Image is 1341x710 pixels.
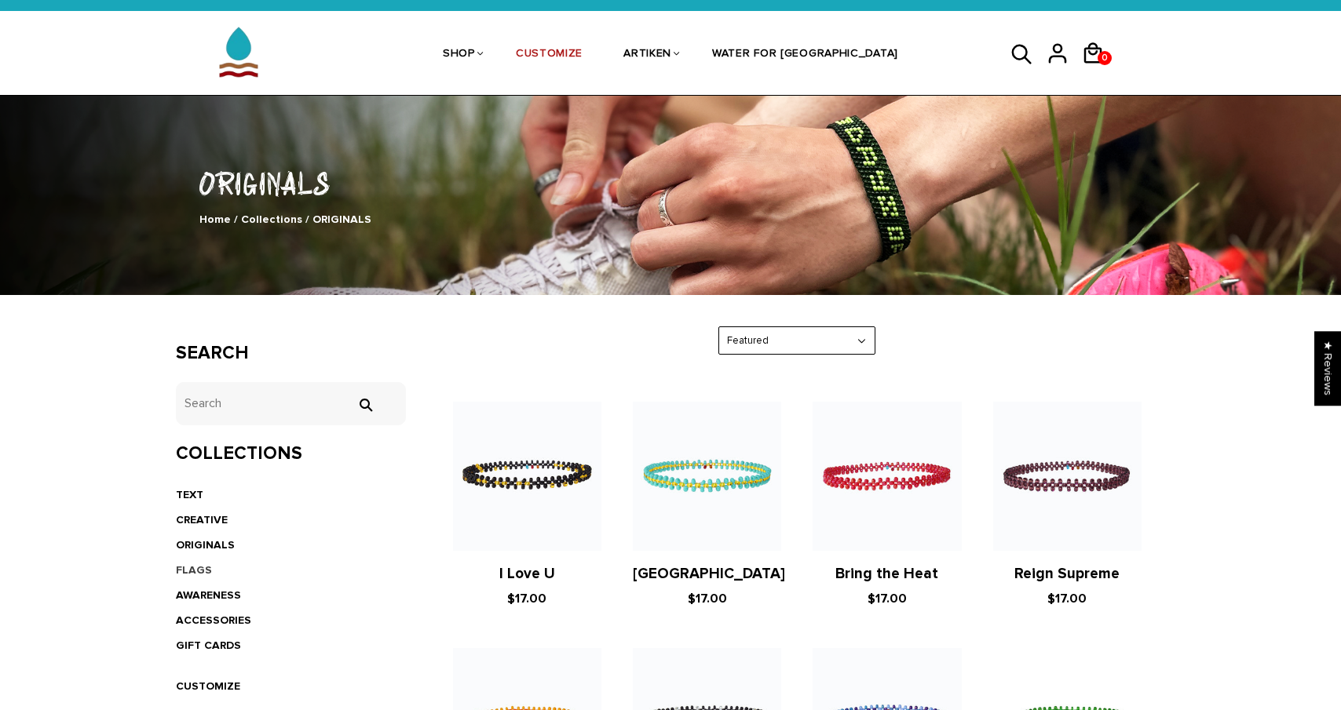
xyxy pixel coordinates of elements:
[712,13,898,96] a: WATER FOR [GEOGRAPHIC_DATA]
[176,162,1165,203] h1: ORIGINALS
[176,614,251,627] a: ACCESSORIES
[176,342,406,365] h3: Search
[312,213,371,226] span: ORIGINALS
[305,213,309,226] span: /
[241,213,302,226] a: Collections
[1047,591,1087,606] span: $17.00
[443,13,475,96] a: SHOP
[507,591,546,606] span: $17.00
[623,13,671,96] a: ARTIKEN
[176,513,228,526] a: CREATIVE
[234,213,238,226] span: /
[835,565,938,583] a: Bring the Heat
[176,639,241,652] a: GIFT CARDS
[1098,47,1111,69] span: 0
[349,398,381,412] input: Search
[688,591,727,606] span: $17.00
[1014,565,1120,583] a: Reign Supreme
[176,488,203,501] a: TEXT
[199,213,231,226] a: Home
[176,563,212,577] a: FLAGS
[868,591,907,606] span: $17.00
[633,565,785,583] a: [GEOGRAPHIC_DATA]
[516,13,583,96] a: CUSTOMIZE
[1314,331,1341,406] div: Click to open Judge.me floating reviews tab
[176,538,235,552] a: ORIGINALS
[1081,70,1116,72] a: 0
[176,382,406,425] input: Search
[176,679,240,693] a: CUSTOMIZE
[176,442,406,465] h3: Collections
[176,588,241,602] a: AWARENESS
[499,565,555,583] a: I Love U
